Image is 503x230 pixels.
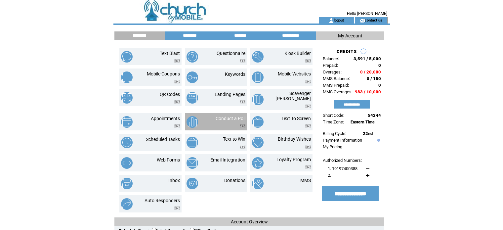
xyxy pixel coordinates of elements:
img: loyalty-program.png [252,157,264,169]
a: Landing Pages [215,92,245,97]
img: video.png [174,80,180,83]
img: keywords.png [187,71,198,83]
a: Kiosk Builder [284,51,311,56]
a: Questionnaire [217,51,245,56]
img: video.png [305,59,311,63]
span: Time Zone: [323,119,344,124]
img: video.png [174,124,180,128]
span: Billing Cycle: [323,131,346,136]
img: contact_us_icon.gif [360,18,365,23]
span: Short Code: [323,113,344,118]
span: 54244 [368,113,381,118]
span: Hello [PERSON_NAME] [347,11,387,16]
a: Payment Information [323,138,362,143]
span: 983 / 10,000 [355,89,381,94]
a: Text To Screen [281,116,311,121]
img: video.png [240,100,245,104]
img: video.png [240,59,245,63]
a: Scavenger [PERSON_NAME] [275,91,311,101]
img: video.png [240,145,245,149]
a: Scheduled Tasks [146,137,180,142]
span: CREDITS [337,49,357,54]
img: account_icon.gif [329,18,334,23]
a: QR Codes [160,92,180,97]
img: web-forms.png [121,157,133,169]
img: text-to-win.png [187,137,198,148]
img: help.gif [376,139,380,142]
img: inbox.png [121,178,133,189]
img: text-blast.png [121,51,133,63]
img: donations.png [187,178,198,189]
a: My Pricing [323,144,342,149]
a: Email Integration [210,157,245,162]
span: 3,591 / 5,000 [354,56,381,61]
a: Mobile Coupons [147,71,180,76]
img: appointments.png [121,116,133,128]
a: Inbox [168,178,180,183]
img: video.png [174,59,180,63]
img: video.png [305,124,311,128]
span: 0 [378,83,381,88]
img: conduct-a-poll.png [187,116,198,128]
span: My Account [338,33,362,38]
a: Keywords [225,71,245,77]
span: Account Overview [231,219,268,224]
span: Prepaid: [323,63,338,68]
a: Birthday Wishes [278,136,311,142]
a: Donations [224,178,245,183]
img: video.png [305,105,311,108]
img: scavenger-hunt.png [252,94,264,105]
img: qr-codes.png [121,92,133,104]
a: Mobile Websites [278,71,311,76]
a: Loyalty Program [276,157,311,162]
img: birthday-wishes.png [252,137,264,148]
a: contact us [365,18,382,22]
span: MMS Overages: [323,89,353,94]
span: 0 / 20,000 [360,69,381,74]
img: text-to-screen.png [252,116,264,128]
a: Conduct a Poll [216,116,245,121]
span: 1. 19197400388 [328,166,357,171]
span: Balance: [323,56,339,61]
img: video.png [174,207,180,210]
img: landing-pages.png [187,92,198,104]
a: MMS [300,178,311,183]
img: questionnaire.png [187,51,198,63]
img: video.png [305,80,311,83]
span: 2. [328,173,331,178]
span: 0 [378,63,381,68]
span: MMS Prepaid: [323,83,349,88]
a: Appointments [151,116,180,121]
a: Auto Responders [145,198,180,203]
a: logout [334,18,344,22]
a: Text Blast [160,51,180,56]
img: mobile-coupons.png [121,71,133,83]
a: Web Forms [157,157,180,162]
img: video.png [240,124,245,128]
img: video.png [305,145,311,149]
span: 0 / 150 [367,76,381,81]
img: video.png [305,165,311,169]
img: kiosk-builder.png [252,51,264,63]
img: mms.png [252,178,264,189]
img: video.png [174,100,180,104]
span: MMS Balance: [323,76,350,81]
span: 22nd [363,131,373,136]
span: Overages: [323,69,342,74]
img: auto-responders.png [121,198,133,210]
img: mobile-websites.png [252,71,264,83]
img: scheduled-tasks.png [121,137,133,148]
span: Eastern Time [351,120,375,124]
img: email-integration.png [187,157,198,169]
a: Text to Win [223,136,245,142]
span: Authorized Numbers: [323,158,362,163]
